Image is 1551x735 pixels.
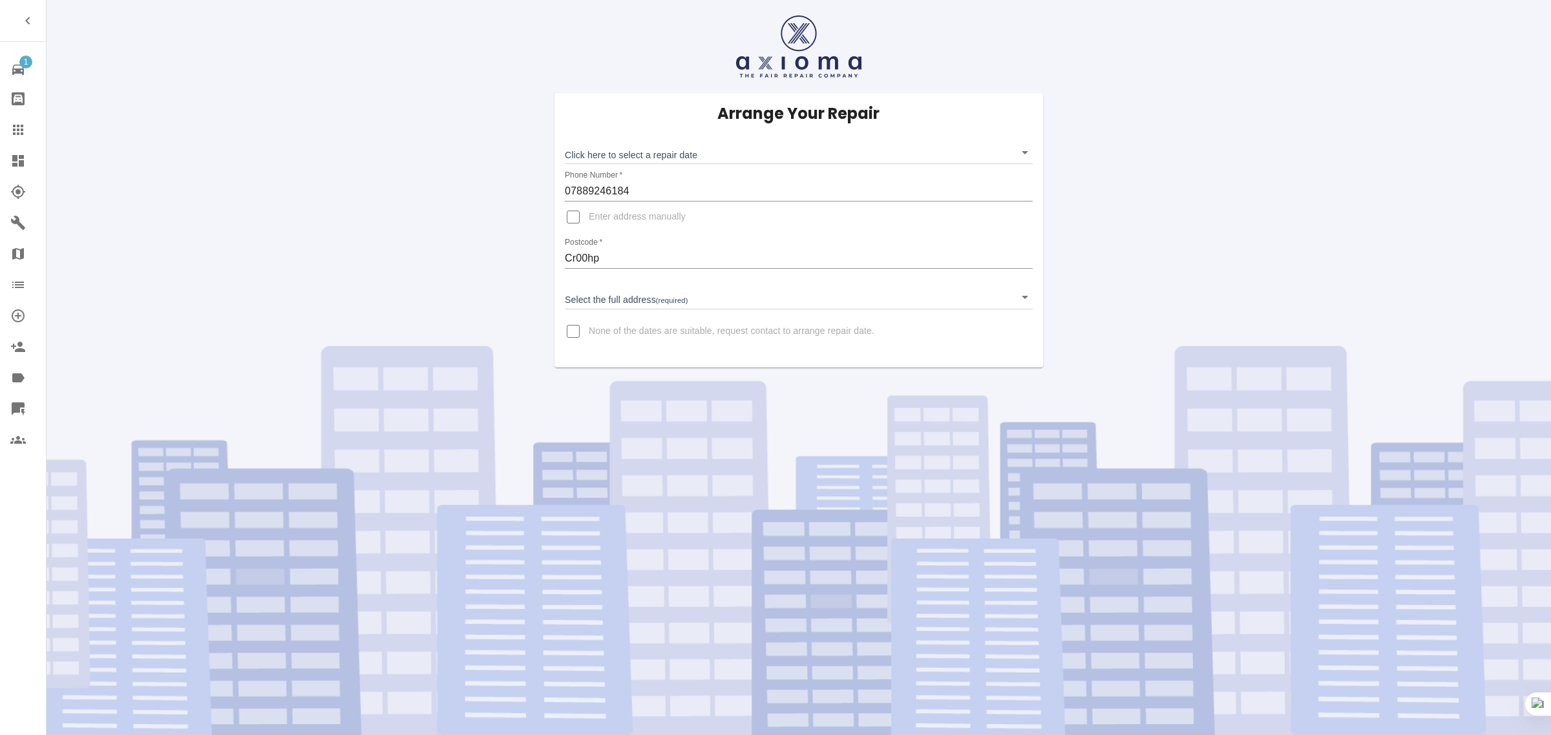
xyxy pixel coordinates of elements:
label: Postcode [565,237,602,248]
span: 1 [19,56,32,68]
span: Enter address manually [589,211,686,223]
h5: Arrange Your Repair [717,103,880,124]
span: None of the dates are suitable, request contact to arrange repair date. [589,325,874,338]
label: Phone Number [565,170,622,181]
img: axioma [736,16,861,78]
